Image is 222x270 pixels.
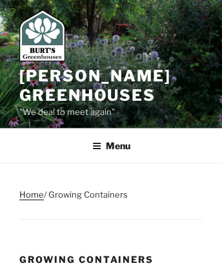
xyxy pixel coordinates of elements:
img: Burt's Greenhouses [19,10,65,61]
button: Menu [83,130,139,161]
a: Home [19,189,44,200]
nav: Breadcrumb [19,188,203,220]
p: "We deal to meet again" [19,105,203,119]
h1: Growing Containers [19,253,203,266]
a: [PERSON_NAME] Greenhouses [19,67,171,105]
